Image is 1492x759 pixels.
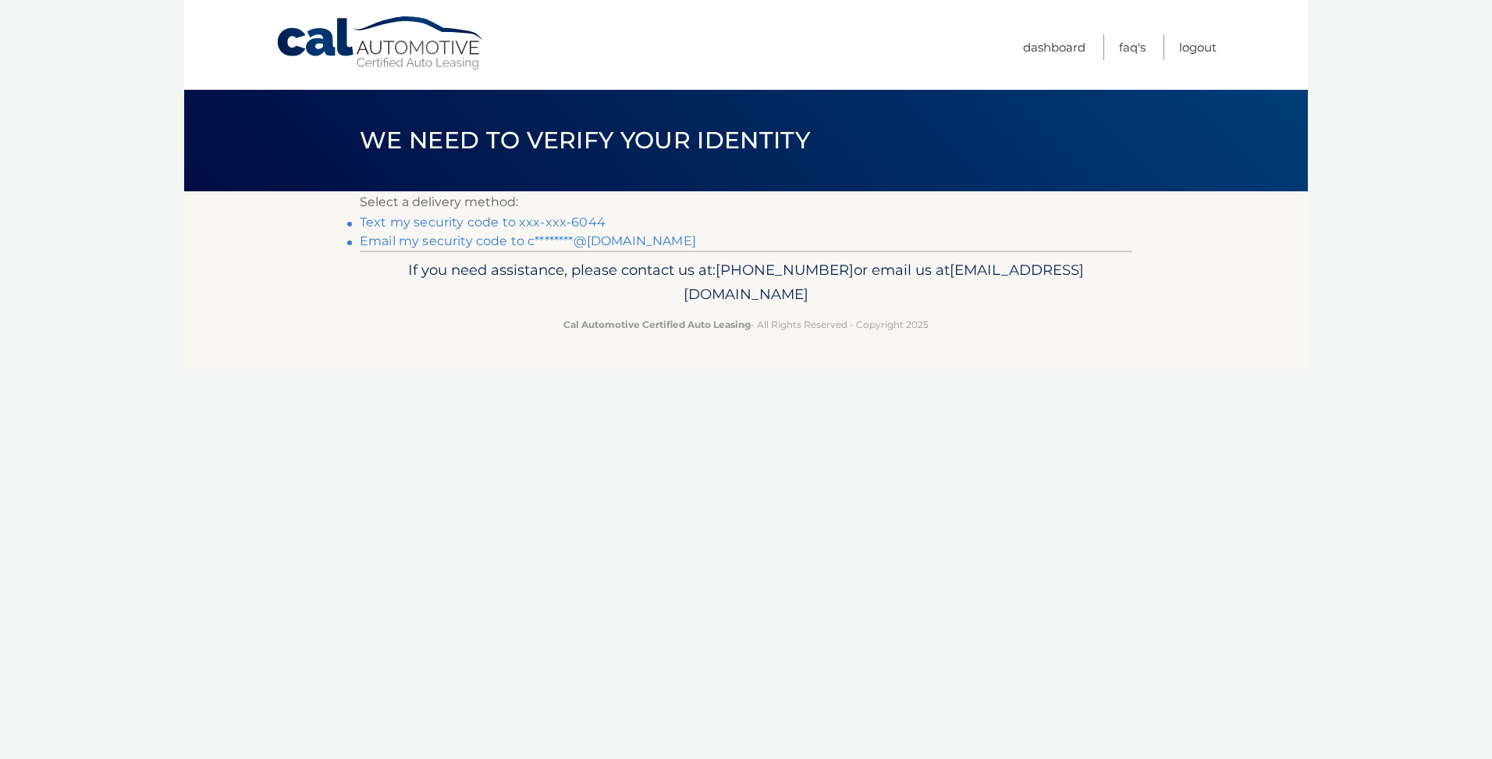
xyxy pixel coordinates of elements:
[360,126,810,155] span: We need to verify your identity
[275,16,486,71] a: Cal Automotive
[716,261,854,279] span: [PHONE_NUMBER]
[360,215,606,230] a: Text my security code to xxx-xxx-6044
[1023,34,1085,60] a: Dashboard
[370,258,1122,308] p: If you need assistance, please contact us at: or email us at
[360,233,696,248] a: Email my security code to c********@[DOMAIN_NAME]
[1179,34,1217,60] a: Logout
[1119,34,1146,60] a: FAQ's
[563,319,751,330] strong: Cal Automotive Certified Auto Leasing
[360,191,1132,213] p: Select a delivery method:
[370,316,1122,333] p: - All Rights Reserved - Copyright 2025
